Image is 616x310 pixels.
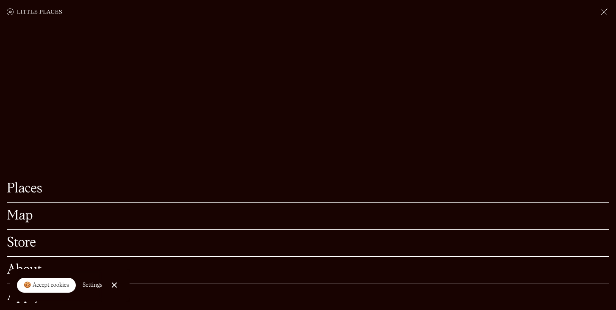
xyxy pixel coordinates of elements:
[7,182,609,195] a: Places
[106,277,123,294] a: Close Cookie Popup
[83,282,102,288] div: Settings
[7,290,609,303] a: Apply
[24,281,69,290] div: 🍪 Accept cookies
[7,209,609,222] a: Map
[7,236,609,250] a: Store
[7,263,609,277] a: About
[17,278,76,293] a: 🍪 Accept cookies
[83,276,102,295] a: Settings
